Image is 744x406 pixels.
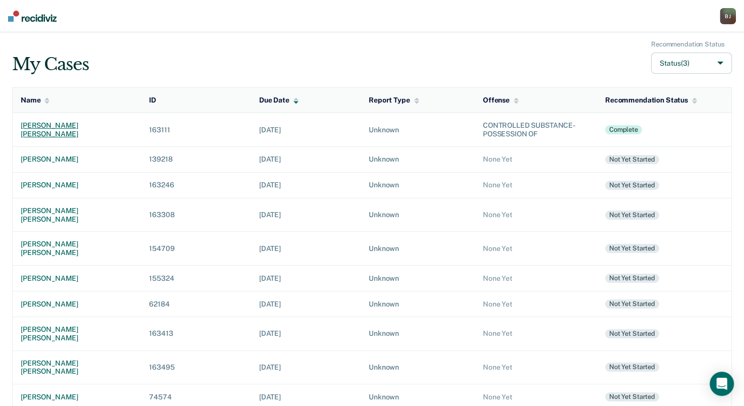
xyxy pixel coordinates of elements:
[361,317,475,350] td: Unknown
[21,359,133,376] div: [PERSON_NAME] [PERSON_NAME]
[605,96,697,105] div: Recommendation Status
[710,372,734,396] div: Open Intercom Messenger
[259,96,299,105] div: Due Date
[720,8,736,24] div: B J
[21,96,49,105] div: Name
[605,329,659,338] div: Not yet started
[21,300,133,309] div: [PERSON_NAME]
[21,325,133,342] div: [PERSON_NAME] [PERSON_NAME]
[483,300,589,309] div: None Yet
[141,113,251,147] td: 163111
[251,265,361,291] td: [DATE]
[141,172,251,198] td: 163246
[605,125,642,134] div: Complete
[251,113,361,147] td: [DATE]
[361,172,475,198] td: Unknown
[12,54,88,75] div: My Cases
[141,350,251,384] td: 163495
[369,96,419,105] div: Report Type
[141,317,251,350] td: 163413
[483,121,589,138] div: CONTROLLED SUBSTANCE-POSSESSION OF
[483,155,589,164] div: None Yet
[149,96,156,105] div: ID
[605,244,659,253] div: Not yet started
[605,274,659,283] div: Not yet started
[21,207,133,224] div: [PERSON_NAME] [PERSON_NAME]
[141,291,251,317] td: 62184
[251,350,361,384] td: [DATE]
[141,146,251,172] td: 139218
[361,265,475,291] td: Unknown
[361,146,475,172] td: Unknown
[651,53,732,74] button: Status(3)
[251,232,361,266] td: [DATE]
[605,392,659,401] div: Not yet started
[141,198,251,232] td: 163308
[605,181,659,190] div: Not yet started
[21,274,133,283] div: [PERSON_NAME]
[483,96,519,105] div: Offense
[483,363,589,372] div: None Yet
[8,11,57,22] img: Recidiviz
[605,155,659,164] div: Not yet started
[21,181,133,189] div: [PERSON_NAME]
[361,232,475,266] td: Unknown
[251,172,361,198] td: [DATE]
[361,291,475,317] td: Unknown
[21,240,133,257] div: [PERSON_NAME] [PERSON_NAME]
[483,211,589,219] div: None Yet
[361,198,475,232] td: Unknown
[651,40,725,48] div: Recommendation Status
[251,291,361,317] td: [DATE]
[251,317,361,350] td: [DATE]
[251,198,361,232] td: [DATE]
[605,299,659,309] div: Not yet started
[483,244,589,253] div: None Yet
[483,181,589,189] div: None Yet
[483,329,589,338] div: None Yet
[361,350,475,384] td: Unknown
[141,232,251,266] td: 154709
[21,393,133,401] div: [PERSON_NAME]
[141,265,251,291] td: 155324
[361,113,475,147] td: Unknown
[21,121,133,138] div: [PERSON_NAME] [PERSON_NAME]
[483,274,589,283] div: None Yet
[251,146,361,172] td: [DATE]
[483,393,589,401] div: None Yet
[720,8,736,24] button: BJ
[605,363,659,372] div: Not yet started
[605,211,659,220] div: Not yet started
[21,155,133,164] div: [PERSON_NAME]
